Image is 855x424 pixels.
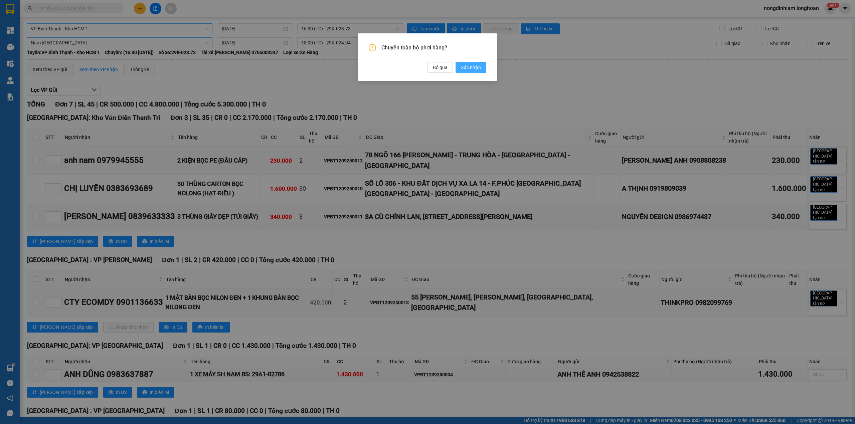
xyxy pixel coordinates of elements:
[369,44,376,51] span: exclamation-circle
[461,64,481,71] span: Xác nhận
[456,62,486,73] button: Xác nhận
[381,44,486,51] span: Chuyển toàn bộ phơi hàng?
[433,64,448,71] span: Bỏ qua
[427,62,453,73] button: Bỏ qua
